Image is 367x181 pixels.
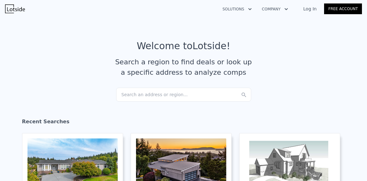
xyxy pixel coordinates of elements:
[257,3,293,15] button: Company
[296,6,324,12] a: Log In
[22,113,345,133] div: Recent Searches
[113,57,254,78] div: Search a region to find deals or look up a specific address to analyze comps
[137,40,230,52] div: Welcome to Lotside !
[324,3,362,14] a: Free Account
[217,3,257,15] button: Solutions
[5,4,25,13] img: Lotside
[116,88,251,102] div: Search an address or region...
